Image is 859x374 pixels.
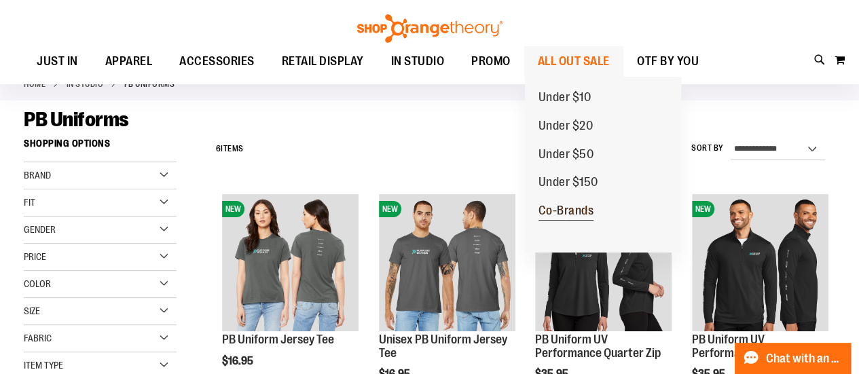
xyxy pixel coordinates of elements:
[691,143,724,154] label: Sort By
[124,78,175,90] strong: PB Uniforms
[692,194,828,331] img: PB Uniform UV Performance Quarter Zip
[216,144,221,153] span: 6
[105,46,153,77] span: APPAREL
[692,333,818,360] a: PB Uniform UV Performance Quarter Zip
[535,194,672,331] img: PB Uniform UV Performance Quarter Zip
[24,360,63,371] span: Item Type
[538,175,598,192] span: Under $150
[282,46,364,77] span: RETAIL DISPLAY
[37,46,78,77] span: JUST IN
[735,343,852,374] button: Chat with an Expert
[379,194,515,333] a: Unisex PB Uniform Jersey TeeNEW
[379,194,515,331] img: Unisex PB Uniform Jersey Tee
[692,201,714,217] span: NEW
[24,108,129,131] span: PB Uniforms
[222,201,244,217] span: NEW
[24,170,51,181] span: Brand
[538,147,594,164] span: Under $50
[379,333,507,360] a: Unisex PB Uniform Jersey Tee
[67,78,104,90] a: IN STUDIO
[766,352,843,365] span: Chat with an Expert
[379,201,401,217] span: NEW
[24,132,177,162] strong: Shopping Options
[24,333,52,343] span: Fabric
[535,333,661,360] a: PB Uniform UV Performance Quarter Zip
[538,90,591,107] span: Under $10
[538,204,594,221] span: Co-Brands
[692,194,828,333] a: PB Uniform UV Performance Quarter ZipNEW
[222,194,359,333] a: PB Uniform Jersey TeeNEW
[222,333,334,346] a: PB Uniform Jersey Tee
[24,224,56,235] span: Gender
[24,197,35,208] span: Fit
[179,46,255,77] span: ACCESSORIES
[391,46,445,77] span: IN STUDIO
[538,46,610,77] span: ALL OUT SALE
[24,251,46,262] span: Price
[222,355,255,367] span: $16.95
[216,138,244,160] h2: Items
[24,305,40,316] span: Size
[471,46,511,77] span: PROMO
[355,14,505,43] img: Shop Orangetheory
[535,194,672,333] a: PB Uniform UV Performance Quarter ZipNEW
[24,278,51,289] span: Color
[24,78,45,90] a: Home
[637,46,699,77] span: OTF BY YOU
[222,194,359,331] img: PB Uniform Jersey Tee
[538,119,593,136] span: Under $20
